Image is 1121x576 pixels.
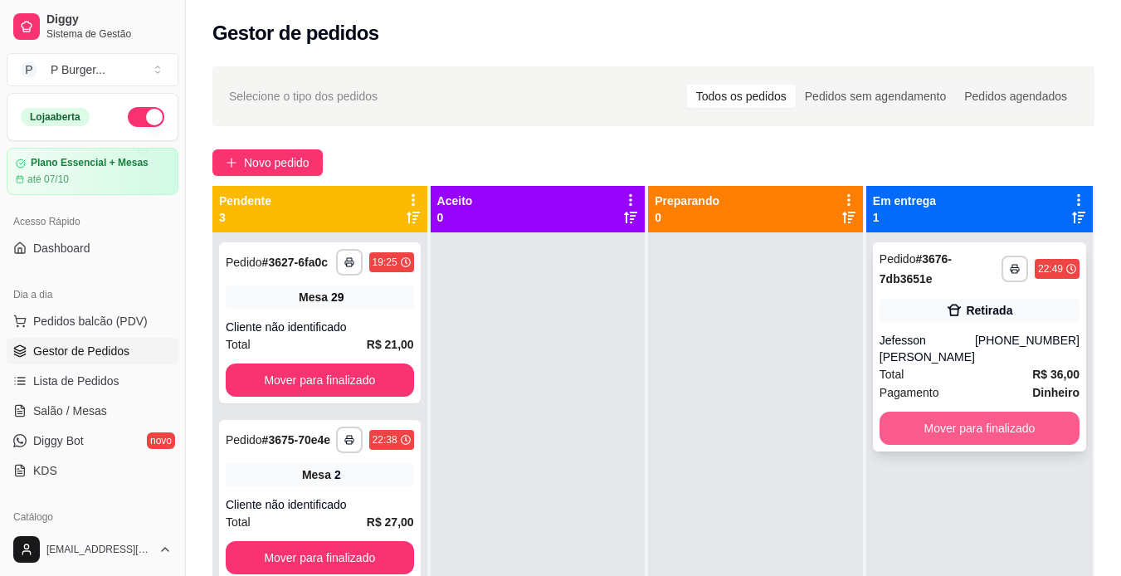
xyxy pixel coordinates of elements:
span: Salão / Mesas [33,403,107,419]
strong: R$ 36,00 [1032,368,1080,381]
span: Total [880,365,904,383]
strong: R$ 21,00 [367,338,414,351]
p: Preparando [655,193,719,209]
div: Cliente não identificado [226,319,414,335]
div: Loja aberta [21,108,90,126]
strong: # 3627-6fa0c [262,256,328,269]
button: [EMAIL_ADDRESS][DOMAIN_NAME] [7,530,178,569]
div: 19:25 [373,256,397,269]
span: Selecione o tipo dos pedidos [229,87,378,105]
span: Novo pedido [244,154,309,172]
span: KDS [33,462,57,479]
span: Mesa [302,466,331,483]
p: 0 [437,209,473,226]
a: KDS [7,457,178,484]
div: Dia a dia [7,281,178,308]
span: Pedido [226,256,262,269]
a: Gestor de Pedidos [7,338,178,364]
a: Diggy Botnovo [7,427,178,454]
span: P [21,61,37,78]
button: Novo pedido [212,149,323,176]
div: 29 [331,289,344,305]
div: [PHONE_NUMBER] [975,332,1080,365]
h2: Gestor de pedidos [212,20,379,46]
div: 2 [334,466,341,483]
strong: Dinheiro [1032,386,1080,399]
p: 0 [655,209,719,226]
a: Lista de Pedidos [7,368,178,394]
div: Pedidos agendados [955,85,1076,108]
a: DiggySistema de Gestão [7,7,178,46]
strong: # 3676-7db3651e [880,252,952,286]
span: Pedidos balcão (PDV) [33,313,148,329]
span: Pedido [880,252,916,266]
p: 3 [219,209,271,226]
span: Pagamento [880,383,939,402]
span: Total [226,513,251,531]
div: Jefesson [PERSON_NAME] [880,332,975,365]
article: Plano Essencial + Mesas [31,157,149,169]
span: Sistema de Gestão [46,27,172,41]
p: Em entrega [873,193,936,209]
span: Pedido [226,433,262,447]
span: Lista de Pedidos [33,373,119,389]
a: Dashboard [7,235,178,261]
strong: # 3675-70e4e [262,433,331,447]
span: Gestor de Pedidos [33,343,129,359]
div: 22:49 [1038,262,1063,276]
button: Alterar Status [128,107,164,127]
p: Pendente [219,193,271,209]
button: Select a team [7,53,178,86]
span: plus [226,157,237,168]
button: Pedidos balcão (PDV) [7,308,178,334]
span: Mesa [299,289,328,305]
a: Plano Essencial + Mesasaté 07/10 [7,148,178,195]
span: [EMAIL_ADDRESS][DOMAIN_NAME] [46,543,152,556]
p: 1 [873,209,936,226]
div: 22:38 [373,433,397,447]
button: Mover para finalizado [880,412,1080,445]
div: P Burger ... [51,61,105,78]
span: Diggy [46,12,172,27]
div: Todos os pedidos [687,85,796,108]
span: Dashboard [33,240,90,256]
button: Mover para finalizado [226,364,414,397]
a: Salão / Mesas [7,398,178,424]
span: Diggy Bot [33,432,84,449]
div: Pedidos sem agendamento [796,85,955,108]
strong: R$ 27,00 [367,515,414,529]
p: Aceito [437,193,473,209]
div: Acesso Rápido [7,208,178,235]
div: Cliente não identificado [226,496,414,513]
div: Retirada [966,302,1012,319]
span: Total [226,335,251,354]
article: até 07/10 [27,173,69,186]
button: Mover para finalizado [226,541,414,574]
div: Catálogo [7,504,178,530]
